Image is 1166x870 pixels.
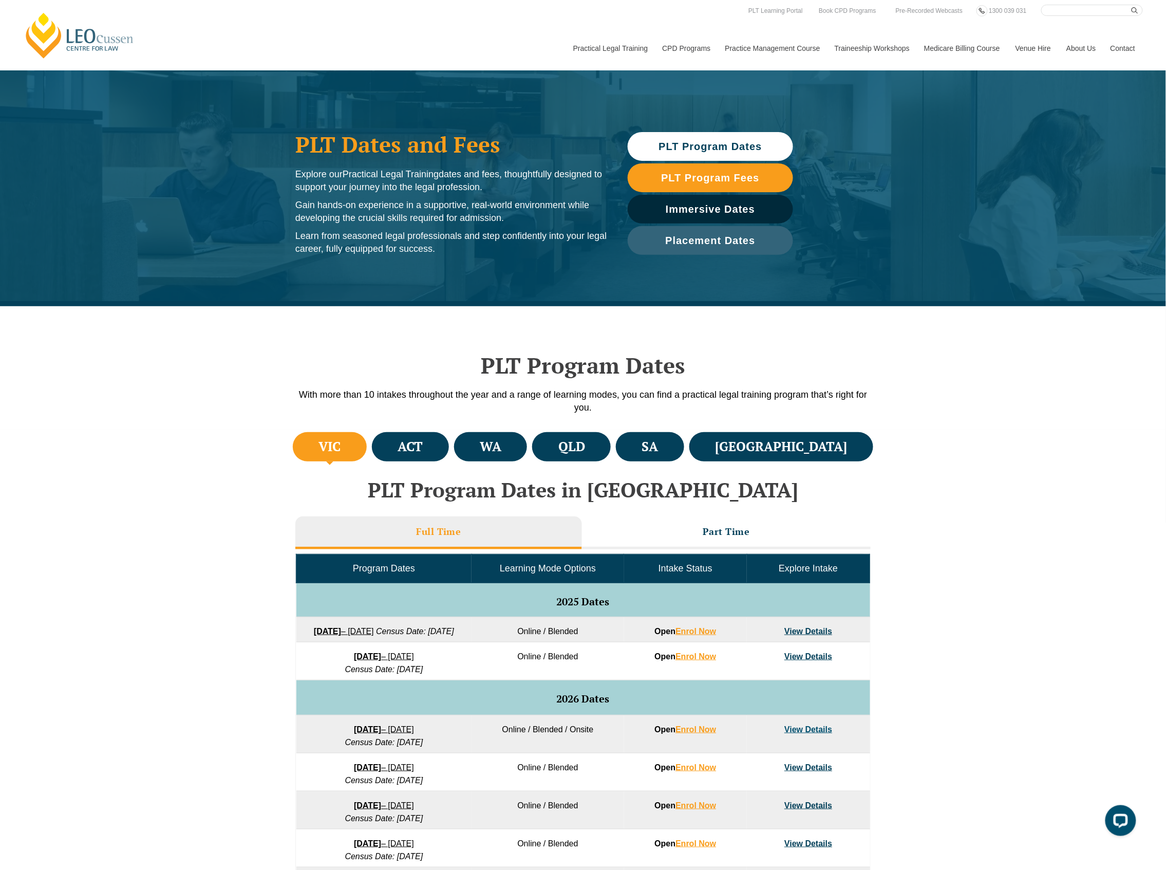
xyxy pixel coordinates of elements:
a: [DATE]– [DATE] [314,627,374,636]
span: 2025 Dates [557,595,610,608]
h4: VIC [318,438,341,455]
span: Practical Legal Training [343,169,439,179]
h4: [GEOGRAPHIC_DATA] [716,438,848,455]
p: Learn from seasoned legal professionals and step confidently into your legal career, fully equipp... [295,230,607,255]
a: View Details [784,763,832,772]
iframe: LiveChat chat widget [1097,801,1140,844]
a: Placement Dates [628,226,793,255]
a: Medicare Billing Course [916,26,1008,70]
a: PLT Program Fees [628,163,793,192]
a: Contact [1103,26,1143,70]
a: PLT Program Dates [628,132,793,161]
strong: [DATE] [354,839,381,848]
em: Census Date: [DATE] [345,852,423,861]
td: Online / Blended [472,642,624,680]
a: Practical Legal Training [566,26,655,70]
td: Online / Blended / Onsite [472,715,624,753]
a: PLT Learning Portal [746,5,805,16]
em: Census Date: [DATE] [345,665,423,674]
a: Immersive Dates [628,195,793,224]
a: CPD Programs [654,26,717,70]
a: View Details [784,801,832,810]
em: Census Date: [DATE] [345,814,423,823]
h3: Part Time [703,526,750,538]
strong: Open [654,839,716,848]
a: Book CPD Programs [816,5,878,16]
h1: PLT Dates and Fees [295,132,607,157]
a: [PERSON_NAME] Centre for Law [23,11,137,60]
h2: PLT Program Dates [290,353,876,378]
em: Census Date: [DATE] [345,738,423,747]
strong: [DATE] [354,652,381,661]
span: 2026 Dates [557,692,610,706]
h4: WA [480,438,501,455]
strong: Open [654,763,716,772]
a: Enrol Now [675,763,716,772]
a: [DATE]– [DATE] [354,725,414,734]
strong: [DATE] [354,725,381,734]
span: Placement Dates [665,235,755,246]
h4: QLD [558,438,585,455]
p: With more than 10 intakes throughout the year and a range of learning modes, you can find a pract... [290,388,876,414]
span: Intake Status [659,563,712,573]
a: [DATE]– [DATE] [354,839,414,848]
a: Enrol Now [675,725,716,734]
a: Venue Hire [1008,26,1059,70]
a: Enrol Now [675,652,716,661]
td: Online / Blended [472,753,624,791]
a: Traineeship Workshops [827,26,916,70]
a: Enrol Now [675,627,716,636]
p: Explore our dates and fees, thoughtfully designed to support your journey into the legal profession. [295,168,607,194]
span: 1300 039 031 [989,7,1026,14]
a: [DATE]– [DATE] [354,763,414,772]
a: Pre-Recorded Webcasts [893,5,966,16]
h3: Full Time [416,526,461,538]
td: Online / Blended [472,617,624,642]
span: Explore Intake [779,563,838,573]
strong: [DATE] [354,801,381,810]
span: Immersive Dates [666,204,755,214]
p: Gain hands-on experience in a supportive, real-world environment while developing the crucial ski... [295,199,607,225]
span: PLT Program Fees [661,173,759,183]
strong: Open [654,652,716,661]
h2: PLT Program Dates in [GEOGRAPHIC_DATA] [290,478,876,501]
em: Census Date: [DATE] [345,776,423,785]
a: View Details [784,839,832,848]
em: Census Date: [DATE] [376,627,454,636]
a: Enrol Now [675,839,716,848]
a: View Details [784,627,832,636]
a: Enrol Now [675,801,716,810]
a: 1300 039 031 [986,5,1029,16]
a: About Us [1059,26,1103,70]
td: Online / Blended [472,791,624,829]
strong: Open [654,627,716,636]
a: [DATE]– [DATE] [354,801,414,810]
a: [DATE]– [DATE] [354,652,414,661]
span: PLT Program Dates [659,141,762,152]
strong: [DATE] [354,763,381,772]
td: Online / Blended [472,829,624,867]
span: Learning Mode Options [500,563,596,573]
strong: Open [654,801,716,810]
strong: [DATE] [314,627,341,636]
h4: ACT [398,438,423,455]
h4: SA [642,438,659,455]
strong: Open [654,725,716,734]
span: Program Dates [353,563,415,573]
a: View Details [784,652,832,661]
a: View Details [784,725,832,734]
a: Practice Management Course [718,26,827,70]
